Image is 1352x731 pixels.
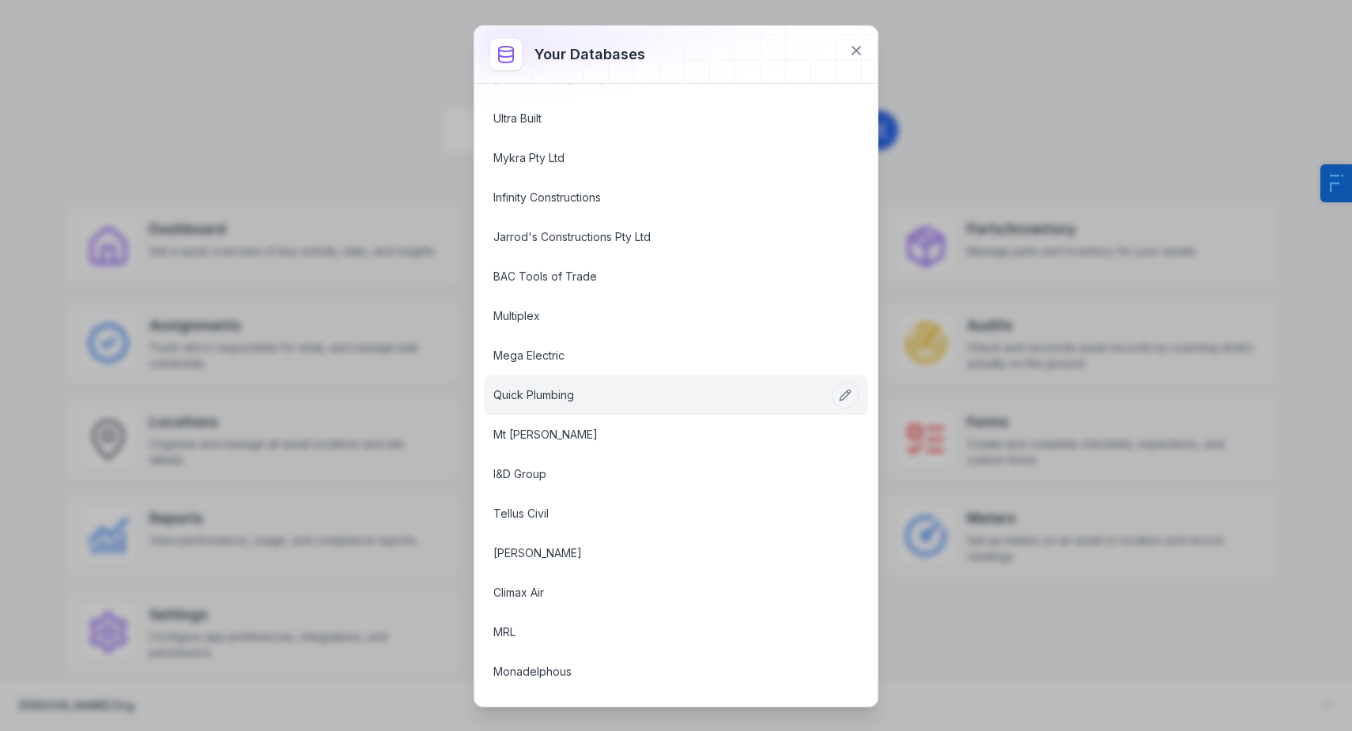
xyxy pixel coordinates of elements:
[493,71,821,87] a: [GEOGRAPHIC_DATA]
[493,585,821,601] a: Climax Air
[493,387,821,403] a: Quick Plumbing
[493,624,821,640] a: MRL
[493,703,821,719] a: DFES
[493,506,821,522] a: Tellus Civil
[493,269,821,284] a: BAC Tools of Trade
[493,348,821,364] a: Mega Electric
[493,150,821,166] a: Mykra Pty Ltd
[493,229,821,245] a: Jarrod's Constructions Pty Ltd
[534,43,645,66] h3: Your databases
[493,664,821,680] a: Monadelphous
[493,308,821,324] a: Multiplex
[493,545,821,561] a: [PERSON_NAME]
[493,466,821,482] a: I&D Group
[493,427,821,443] a: Mt [PERSON_NAME]
[493,190,821,205] a: Infinity Constructions
[493,111,821,126] a: Ultra Built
